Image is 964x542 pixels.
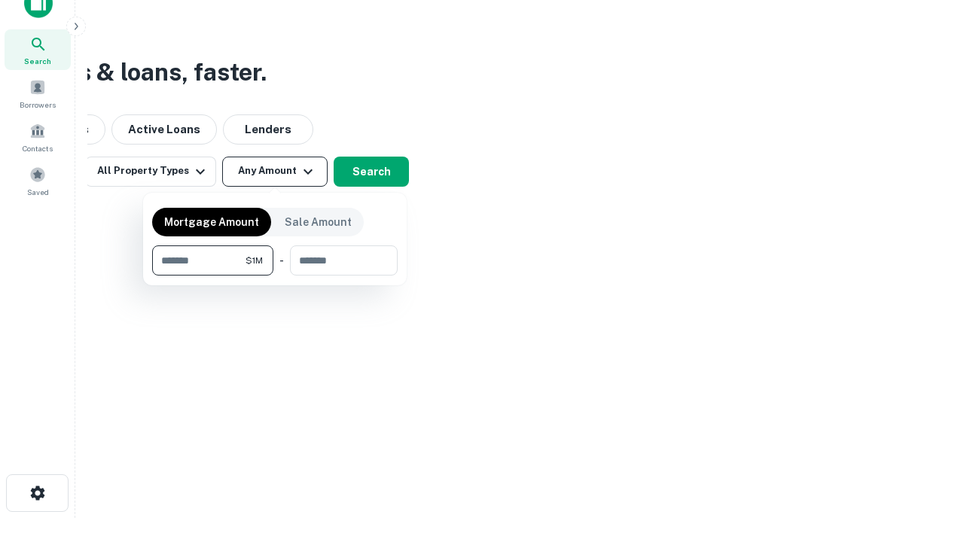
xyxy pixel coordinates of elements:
[889,422,964,494] iframe: Chat Widget
[285,214,352,230] p: Sale Amount
[279,245,284,276] div: -
[164,214,259,230] p: Mortgage Amount
[246,254,263,267] span: $1M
